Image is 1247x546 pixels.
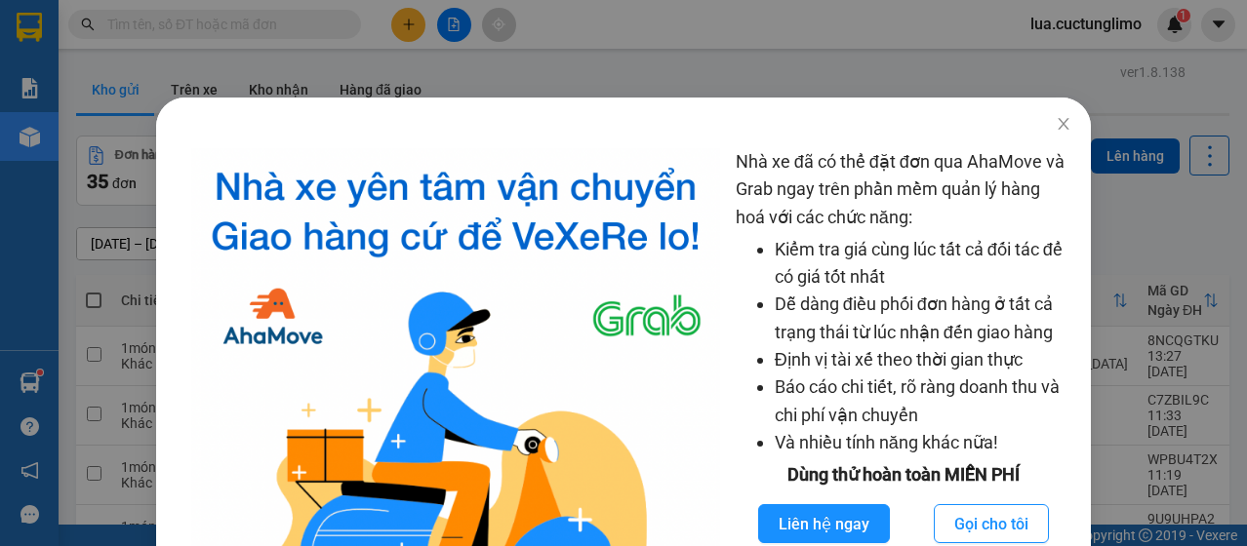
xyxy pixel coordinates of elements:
[775,429,1071,456] li: Và nhiều tính năng khác nữa!
[934,504,1049,543] button: Gọi cho tôi
[775,236,1071,292] li: Kiểm tra giá cùng lúc tất cả đối tác để có giá tốt nhất
[775,291,1071,346] li: Dễ dàng điều phối đơn hàng ở tất cả trạng thái từ lúc nhận đến giao hàng
[775,373,1071,429] li: Báo cáo chi tiết, rõ ràng doanh thu và chi phí vận chuyển
[736,461,1071,488] div: Dùng thử hoàn toàn MIỄN PHÍ
[758,504,890,543] button: Liên hệ ngay
[779,512,869,536] span: Liên hệ ngay
[775,346,1071,373] li: Định vị tài xế theo thời gian thực
[1036,97,1091,152] button: Close
[1056,116,1071,132] span: close
[954,512,1028,536] span: Gọi cho tôi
